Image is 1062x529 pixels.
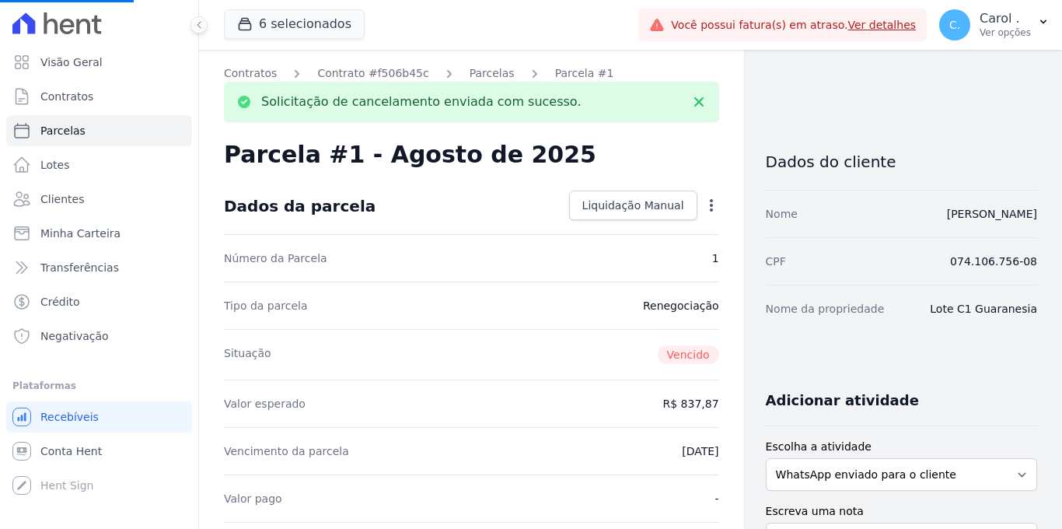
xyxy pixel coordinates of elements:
[6,321,192,352] a: Negativação
[40,409,99,425] span: Recebíveis
[224,491,282,506] dt: Valor pago
[582,198,684,213] span: Liquidação Manual
[40,191,84,207] span: Clientes
[40,157,70,173] span: Lotes
[224,443,349,459] dt: Vencimento da parcela
[317,65,428,82] a: Contrato #f506b45c
[947,208,1037,220] a: [PERSON_NAME]
[6,401,192,433] a: Recebíveis
[40,328,109,344] span: Negativação
[6,436,192,467] a: Conta Hent
[643,298,719,314] dd: Renegociação
[224,141,596,169] h2: Parcela #1 - Agosto de 2025
[224,65,277,82] a: Contratos
[6,47,192,78] a: Visão Geral
[40,294,80,310] span: Crédito
[949,19,960,30] span: C.
[927,3,1062,47] button: C. Carol . Ver opções
[715,491,719,506] dd: -
[224,298,308,314] dt: Tipo da parcela
[6,149,192,180] a: Lotes
[766,254,786,269] dt: CPF
[6,81,192,112] a: Contratos
[224,9,365,39] button: 6 selecionados
[766,503,1037,520] label: Escreva uma nota
[766,206,798,222] dt: Nome
[40,443,102,459] span: Conta Hent
[712,250,719,266] dd: 1
[663,396,719,412] dd: R$ 837,87
[224,345,271,364] dt: Situação
[766,391,919,410] h3: Adicionar atividade
[950,254,1037,269] dd: 074.106.756-08
[930,301,1037,317] dd: Lote C1 Guaranesia
[555,65,614,82] a: Parcela #1
[847,19,916,31] a: Ver detalhes
[470,65,515,82] a: Parcelas
[224,65,719,82] nav: Breadcrumb
[671,17,916,33] span: Você possui fatura(s) em atraso.
[980,11,1031,26] p: Carol .
[658,345,719,364] span: Vencido
[6,115,192,146] a: Parcelas
[40,54,103,70] span: Visão Geral
[766,439,1037,455] label: Escolha a atividade
[40,89,93,104] span: Contratos
[224,250,327,266] dt: Número da Parcela
[6,184,192,215] a: Clientes
[261,94,581,110] p: Solicitação de cancelamento enviada com sucesso.
[980,26,1031,39] p: Ver opções
[6,218,192,249] a: Minha Carteira
[766,301,885,317] dt: Nome da propriedade
[40,226,121,241] span: Minha Carteira
[12,377,186,395] div: Plataformas
[224,396,306,412] dt: Valor esperado
[40,260,119,275] span: Transferências
[569,191,697,220] a: Liquidação Manual
[6,252,192,283] a: Transferências
[682,443,718,459] dd: [DATE]
[40,123,86,138] span: Parcelas
[224,197,376,215] div: Dados da parcela
[766,152,1037,171] h3: Dados do cliente
[6,286,192,317] a: Crédito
